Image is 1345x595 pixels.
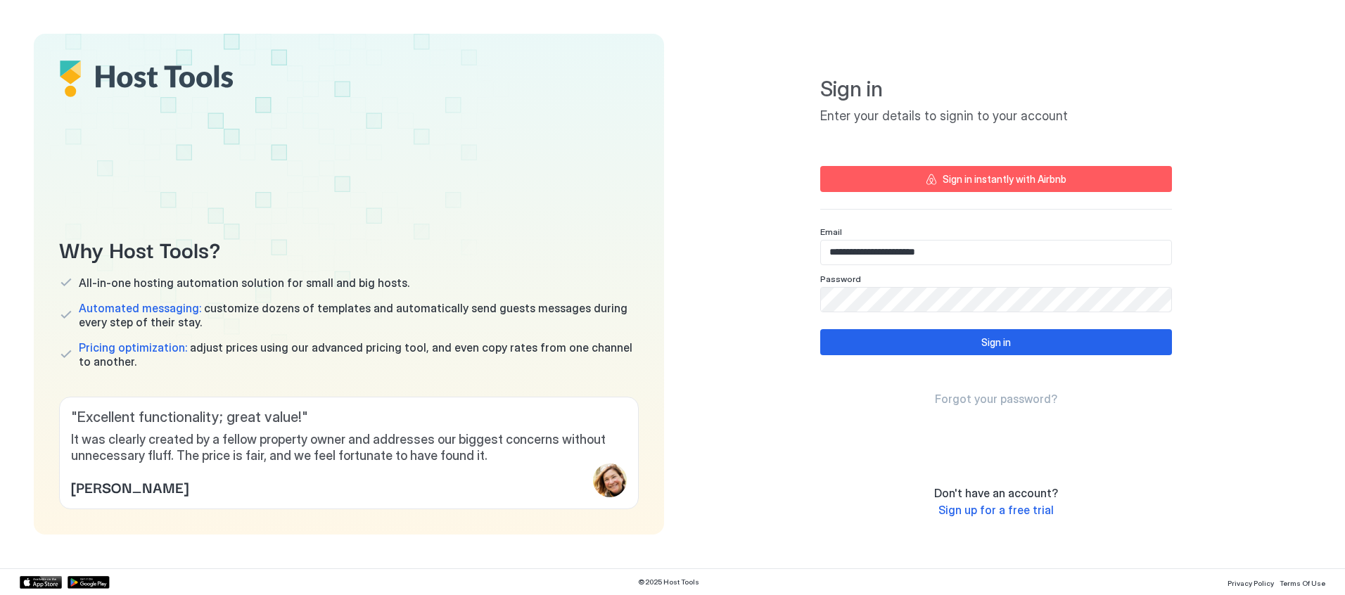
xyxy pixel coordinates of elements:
[20,576,62,589] a: App Store
[68,576,110,589] a: Google Play Store
[71,409,627,426] span: " Excellent functionality; great value! "
[593,463,627,497] div: profile
[943,172,1066,186] div: Sign in instantly with Airbnb
[79,276,409,290] span: All-in-one hosting automation solution for small and big hosts.
[79,301,201,315] span: Automated messaging:
[79,340,639,369] span: adjust prices using our advanced pricing tool, and even copy rates from one channel to another.
[981,335,1011,350] div: Sign in
[820,108,1172,124] span: Enter your details to signin to your account
[820,329,1172,355] button: Sign in
[1280,575,1325,589] a: Terms Of Use
[935,392,1057,406] span: Forgot your password?
[820,226,842,237] span: Email
[820,166,1172,192] button: Sign in instantly with Airbnb
[820,274,861,284] span: Password
[1228,575,1274,589] a: Privacy Policy
[71,432,627,463] span: It was clearly created by a fellow property owner and addresses our biggest concerns without unne...
[820,76,1172,103] span: Sign in
[935,392,1057,407] a: Forgot your password?
[821,288,1171,312] input: Input Field
[79,301,639,329] span: customize dozens of templates and automatically send guests messages during every step of their s...
[71,476,189,497] span: [PERSON_NAME]
[821,241,1171,264] input: Input Field
[79,340,187,354] span: Pricing optimization:
[938,503,1054,517] span: Sign up for a free trial
[638,577,699,587] span: © 2025 Host Tools
[59,233,639,264] span: Why Host Tools?
[1228,579,1274,587] span: Privacy Policy
[934,486,1058,500] span: Don't have an account?
[1280,579,1325,587] span: Terms Of Use
[938,503,1054,518] a: Sign up for a free trial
